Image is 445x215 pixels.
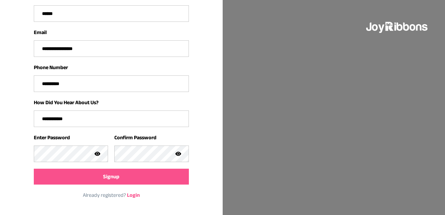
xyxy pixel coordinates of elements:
[34,191,189,199] p: Already registered?
[34,100,98,105] label: How Did You Hear About Us?
[127,192,140,198] a: Login
[34,64,68,70] label: Phone Number
[34,169,189,185] button: Signup
[365,16,429,37] img: joyribbons
[103,173,119,181] span: Signup
[34,29,47,35] label: Email
[114,135,156,140] label: Confirm Password
[34,135,70,140] label: Enter Password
